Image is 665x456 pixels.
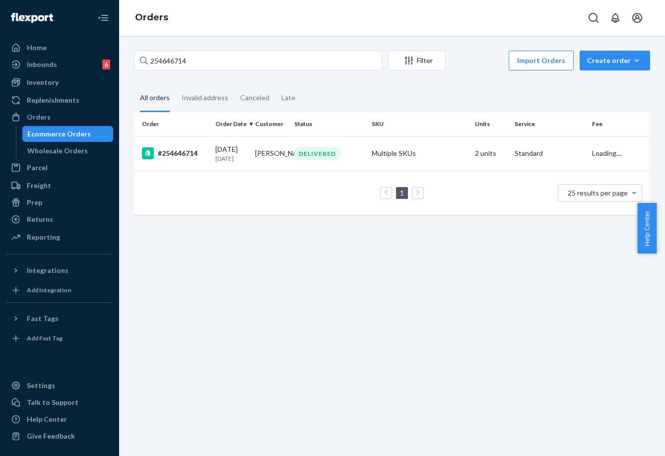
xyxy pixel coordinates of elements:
[102,60,110,69] div: 6
[93,8,113,28] button: Close Navigation
[509,51,574,70] button: Import Orders
[6,211,113,227] a: Returns
[368,136,471,171] td: Multiple SKUs
[27,181,51,191] div: Freight
[215,144,247,163] div: [DATE]
[294,147,340,160] div: DELIVERED
[6,411,113,427] a: Help Center
[27,265,68,275] div: Integrations
[27,197,42,207] div: Prep
[6,378,113,393] a: Settings
[6,92,113,108] a: Replenishments
[22,143,114,159] a: Wholesale Orders
[580,51,650,70] button: Create order
[511,112,588,136] th: Service
[389,56,445,65] div: Filter
[22,126,114,142] a: Ecommerce Orders
[215,154,247,163] p: [DATE]
[182,85,228,111] div: Invalid address
[134,51,382,70] input: Search orders
[6,394,113,410] button: Talk to Support
[6,229,113,245] a: Reporting
[211,112,251,136] th: Order Date
[27,60,57,69] div: Inbounds
[398,189,406,197] a: Page 1 is your current page
[627,8,647,28] button: Open account menu
[27,77,59,87] div: Inventory
[240,85,269,111] div: Canceled
[27,146,88,156] div: Wholesale Orders
[27,414,67,424] div: Help Center
[27,334,63,342] div: Add Fast Tag
[471,112,511,136] th: Units
[27,43,47,53] div: Home
[6,428,113,444] button: Give Feedback
[27,129,91,139] div: Ecommerce Orders
[6,195,113,210] a: Prep
[255,120,287,128] div: Customer
[605,8,625,28] button: Open notifications
[27,163,48,173] div: Parcel
[515,148,584,158] p: Standard
[6,109,113,125] a: Orders
[6,282,113,298] a: Add Integration
[6,311,113,326] button: Fast Tags
[27,431,75,441] div: Give Feedback
[27,214,53,224] div: Returns
[584,8,603,28] button: Open Search Box
[6,330,113,346] a: Add Fast Tag
[251,136,291,171] td: [PERSON_NAME]
[6,178,113,194] a: Freight
[588,112,650,136] th: Fee
[11,13,53,23] img: Flexport logo
[281,85,295,111] div: Late
[142,147,207,159] div: #254646714
[6,57,113,72] a: Inbounds6
[27,286,71,294] div: Add Integration
[637,203,657,254] button: Help Center
[471,136,511,171] td: 2 units
[602,426,655,451] iframe: Opens a widget where you can chat to one of our agents
[27,112,51,122] div: Orders
[568,189,628,197] span: 25 results per page
[588,136,650,171] td: Loading....
[27,95,79,105] div: Replenishments
[6,40,113,56] a: Home
[587,56,643,65] div: Create order
[290,112,368,136] th: Status
[27,232,60,242] div: Reporting
[135,12,168,23] a: Orders
[368,112,471,136] th: SKU
[134,112,211,136] th: Order
[388,51,446,70] button: Filter
[6,262,113,278] button: Integrations
[27,397,78,407] div: Talk to Support
[6,74,113,90] a: Inventory
[140,85,170,112] div: All orders
[27,381,55,391] div: Settings
[27,314,59,324] div: Fast Tags
[127,3,176,32] ol: breadcrumbs
[6,160,113,176] a: Parcel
